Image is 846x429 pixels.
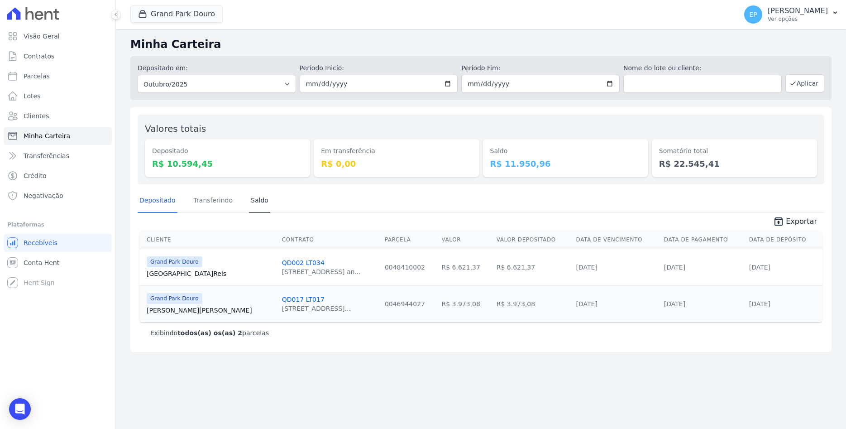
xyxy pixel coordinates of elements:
[749,11,757,18] span: EP
[493,231,573,249] th: Valor Depositado
[177,329,242,337] b: todos(as) os(as) 2
[7,219,108,230] div: Plataformas
[664,264,685,271] a: [DATE]
[150,328,269,337] p: Exibindo parcelas
[24,72,50,81] span: Parcelas
[461,63,620,73] label: Período Fim:
[4,254,112,272] a: Conta Hent
[24,32,60,41] span: Visão Geral
[24,238,57,247] span: Recebíveis
[659,158,810,170] dd: R$ 22.545,41
[24,171,47,180] span: Crédito
[24,151,69,160] span: Transferências
[282,267,361,276] div: [STREET_ADDRESS] an...
[4,167,112,185] a: Crédito
[4,67,112,85] a: Parcelas
[4,187,112,205] a: Negativação
[147,293,202,304] span: Grand Park Douro
[130,5,223,23] button: Grand Park Douro
[385,300,425,308] a: 0046944027
[623,63,782,73] label: Nome do lote ou cliente:
[664,300,685,308] a: [DATE]
[773,216,784,227] i: unarchive
[4,147,112,165] a: Transferências
[493,249,573,285] td: R$ 6.621,37
[147,269,275,278] a: [GEOGRAPHIC_DATA]Reis
[145,123,206,134] label: Valores totais
[24,52,54,61] span: Contratos
[282,259,325,266] a: QD002 LT034
[493,285,573,322] td: R$ 3.973,08
[24,111,49,121] span: Clientes
[24,131,70,140] span: Minha Carteira
[192,189,235,213] a: Transferindo
[300,63,458,73] label: Período Inicío:
[746,231,822,249] th: Data de Depósito
[4,234,112,252] a: Recebíveis
[278,231,381,249] th: Contrato
[138,189,177,213] a: Depositado
[576,300,597,308] a: [DATE]
[4,27,112,45] a: Visão Geral
[9,398,31,420] div: Open Intercom Messenger
[385,264,425,271] a: 0048410002
[786,216,817,227] span: Exportar
[24,191,63,200] span: Negativação
[4,47,112,65] a: Contratos
[381,231,438,249] th: Parcela
[660,231,746,249] th: Data de Pagamento
[490,158,641,170] dd: R$ 11.950,96
[4,127,112,145] a: Minha Carteira
[749,300,770,308] a: [DATE]
[737,2,846,27] button: EP [PERSON_NAME] Ver opções
[321,158,472,170] dd: R$ 0,00
[147,256,202,267] span: Grand Park Douro
[282,304,351,313] div: [STREET_ADDRESS]...
[785,74,824,92] button: Aplicar
[139,231,278,249] th: Cliente
[768,15,828,23] p: Ver opções
[152,146,303,156] dt: Depositado
[152,158,303,170] dd: R$ 10.594,45
[4,87,112,105] a: Lotes
[490,146,641,156] dt: Saldo
[438,231,492,249] th: Valor
[24,258,59,267] span: Conta Hent
[766,216,824,229] a: unarchive Exportar
[282,296,325,303] a: QD017 LT017
[768,6,828,15] p: [PERSON_NAME]
[130,36,832,53] h2: Minha Carteira
[576,264,597,271] a: [DATE]
[147,306,275,315] a: [PERSON_NAME][PERSON_NAME]
[138,64,188,72] label: Depositado em:
[573,231,660,249] th: Data de Vencimento
[659,146,810,156] dt: Somatório total
[4,107,112,125] a: Clientes
[438,285,492,322] td: R$ 3.973,08
[24,92,41,101] span: Lotes
[438,249,492,285] td: R$ 6.621,37
[321,146,472,156] dt: Em transferência
[749,264,770,271] a: [DATE]
[249,189,270,213] a: Saldo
